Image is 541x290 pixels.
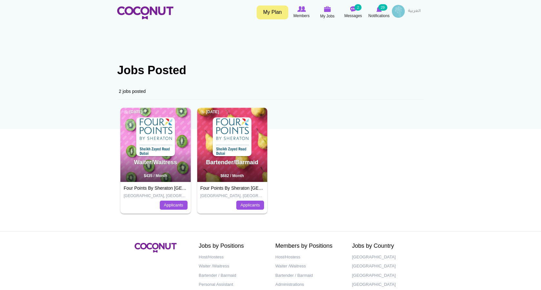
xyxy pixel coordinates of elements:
[257,5,288,19] a: My Plan
[117,64,424,77] h1: Jobs Posted
[320,13,335,19] span: My Jobs
[275,262,342,271] a: Waiter /Waitress
[199,280,266,289] a: Personal Assistant
[293,13,310,19] span: Members
[289,5,314,20] a: Browse Members Members
[199,271,266,280] a: Bartender / Barmaid
[134,159,177,165] a: Waiter/Waitress
[324,6,331,12] img: My Jobs
[275,271,342,280] a: Bartender / Barmaid
[236,201,264,210] a: Applicants
[275,243,342,249] h2: Members by Positions
[352,243,419,249] h2: Jobs by Country
[117,83,424,100] div: 2 jobs posted
[352,262,419,271] a: [GEOGRAPHIC_DATA]
[135,243,177,253] img: Coconut
[124,109,142,115] span: [DATE]
[275,280,342,289] a: Administrations
[376,6,382,12] img: Notifications
[199,243,266,249] h2: Jobs by Positions
[199,253,266,262] a: Host/Hostess
[340,5,366,20] a: Messages Messages 2
[206,159,258,165] a: Bartender/Barmaid
[199,262,266,271] a: Waiter /Waitress
[160,201,188,210] a: Applicants
[275,253,342,262] a: Host/Hostess
[366,5,392,20] a: Notifications Notifications 29
[352,271,419,280] a: [GEOGRAPHIC_DATA]
[352,280,419,289] a: [GEOGRAPHIC_DATA]
[368,13,389,19] span: Notifications
[124,193,188,199] p: [GEOGRAPHIC_DATA], [GEOGRAPHIC_DATA]
[352,253,419,262] a: [GEOGRAPHIC_DATA]
[314,5,340,20] a: My Jobs My Jobs
[200,109,219,115] span: [DATE]
[144,174,167,178] span: $435 / Month
[124,185,221,191] a: Four Points By Sheraton [GEOGRAPHIC_DATA]
[117,6,173,19] img: Home
[405,5,424,18] a: العربية
[200,193,264,199] p: [GEOGRAPHIC_DATA], [GEOGRAPHIC_DATA]
[354,4,362,11] small: 2
[344,13,362,19] span: Messages
[378,4,387,11] small: 29
[297,6,306,12] img: Browse Members
[350,6,356,12] img: Messages
[200,185,298,191] a: Four Points By Sheraton [GEOGRAPHIC_DATA]
[220,174,244,178] span: $682 / Month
